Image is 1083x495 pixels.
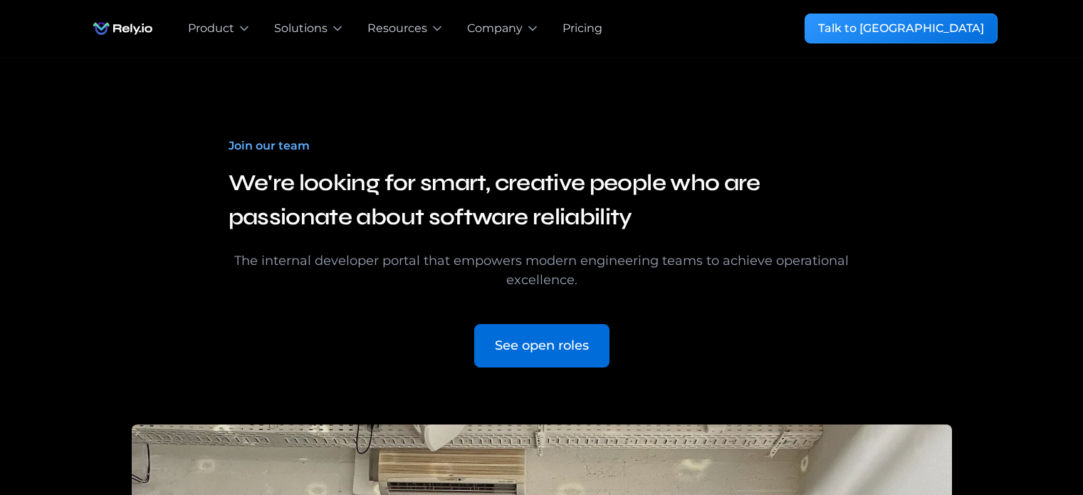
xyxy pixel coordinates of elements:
img: Rely.io logo [86,14,159,43]
div: Talk to [GEOGRAPHIC_DATA] [818,20,984,37]
a: home [86,14,159,43]
div: Join our team [229,137,310,155]
a: Talk to [GEOGRAPHIC_DATA] [805,14,998,43]
div: Company [467,20,523,37]
div: Resources [367,20,427,37]
div: Solutions [274,20,328,37]
h3: We're looking for smart, creative people who are passionate about software reliability [229,166,855,234]
a: Pricing [563,20,602,37]
div: Product [188,20,234,37]
div: The internal developer portal that empowers modern engineering teams to achieve operational excel... [229,251,855,290]
a: See open roles [474,324,609,368]
div: See open roles [495,336,589,355]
